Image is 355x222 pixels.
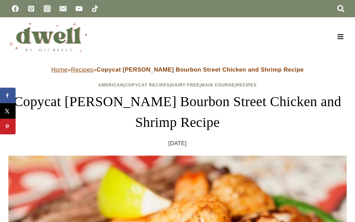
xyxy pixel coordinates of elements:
a: Recipes [71,66,93,73]
h1: Copycat [PERSON_NAME] Bourbon Street Chicken and Shrimp Recipe [8,91,347,133]
a: TikTok [88,2,102,16]
a: Instagram [40,2,54,16]
button: View Search Form [335,3,347,15]
span: | | | | [98,83,257,87]
a: American [98,83,123,87]
a: Copycat Recipes [125,83,170,87]
a: Main Course [201,83,234,87]
a: YouTube [72,2,86,16]
button: Open menu [334,31,347,42]
span: » » [51,66,304,73]
a: Recipes [236,83,257,87]
img: DWELL by michelle [8,21,88,53]
time: [DATE] [168,138,187,149]
a: Home [51,66,68,73]
strong: Copycat [PERSON_NAME] Bourbon Street Chicken and Shrimp Recipe [97,66,304,73]
a: Email [56,2,70,16]
a: Dairy-Free [171,83,200,87]
a: Pinterest [24,2,38,16]
a: Facebook [8,2,22,16]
